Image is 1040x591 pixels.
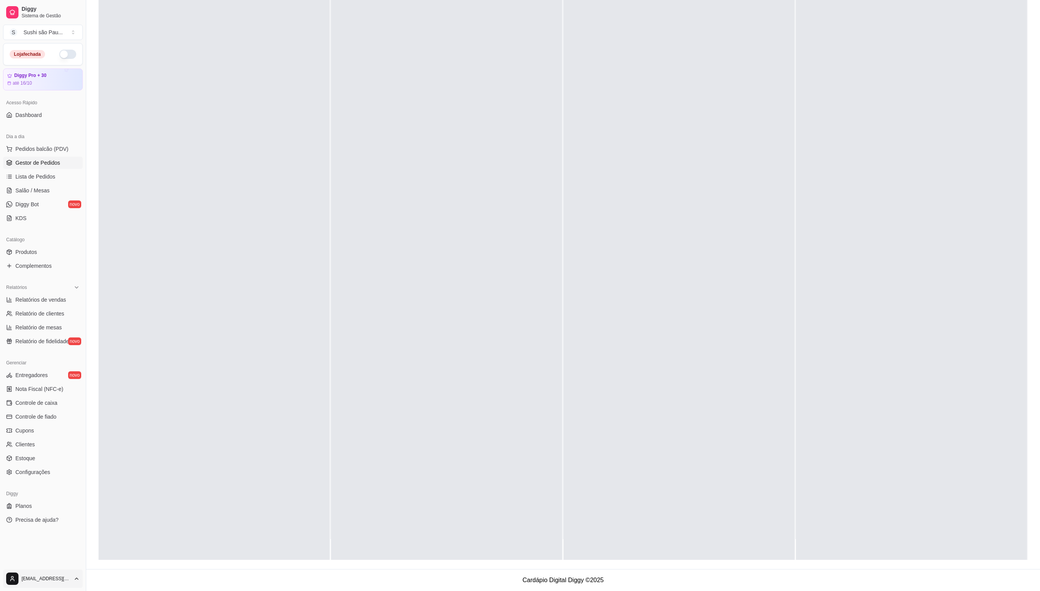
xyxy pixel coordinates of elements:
a: Diggy Pro + 30até 16/10 [3,68,83,90]
span: Cupons [15,427,34,434]
a: Precisa de ajuda? [3,514,83,526]
a: Complementos [3,260,83,272]
a: DiggySistema de Gestão [3,3,83,22]
span: Precisa de ajuda? [15,516,59,524]
a: Lista de Pedidos [3,170,83,183]
span: Relatório de mesas [15,324,62,331]
span: Pedidos balcão (PDV) [15,145,69,153]
span: Gestor de Pedidos [15,159,60,167]
span: Estoque [15,454,35,462]
div: Dia a dia [3,130,83,143]
a: Controle de caixa [3,397,83,409]
span: Relatórios [6,284,27,290]
span: Controle de caixa [15,399,57,407]
div: Acesso Rápido [3,97,83,109]
a: Estoque [3,452,83,464]
article: até 16/10 [13,80,32,86]
a: Configurações [3,466,83,478]
span: Lista de Pedidos [15,173,55,180]
span: Entregadores [15,371,48,379]
span: Salão / Mesas [15,187,50,194]
div: Loja fechada [10,50,45,58]
a: Planos [3,500,83,512]
a: Salão / Mesas [3,184,83,197]
button: Select a team [3,25,83,40]
a: Gestor de Pedidos [3,157,83,169]
div: Catálogo [3,234,83,246]
span: Nota Fiscal (NFC-e) [15,385,63,393]
span: Diggy [22,6,80,13]
span: Relatório de fidelidade [15,337,69,345]
a: Produtos [3,246,83,258]
a: Relatórios de vendas [3,294,83,306]
a: Cupons [3,424,83,437]
span: [EMAIL_ADDRESS][DOMAIN_NAME] [22,576,70,582]
a: Relatório de mesas [3,321,83,334]
span: Planos [15,502,32,510]
a: Diggy Botnovo [3,198,83,210]
button: Alterar Status [59,50,76,59]
div: Sushi são Pau ... [23,28,63,36]
span: Relatório de clientes [15,310,64,317]
a: Clientes [3,438,83,451]
span: Relatórios de vendas [15,296,66,304]
span: Diggy Bot [15,200,39,208]
a: Dashboard [3,109,83,121]
a: Entregadoresnovo [3,369,83,381]
span: Sistema de Gestão [22,13,80,19]
article: Diggy Pro + 30 [14,73,47,78]
a: Nota Fiscal (NFC-e) [3,383,83,395]
span: Complementos [15,262,52,270]
a: Relatório de fidelidadenovo [3,335,83,347]
span: Controle de fiado [15,413,57,421]
span: Clientes [15,441,35,448]
span: Configurações [15,468,50,476]
span: S [10,28,17,36]
span: KDS [15,214,27,222]
a: Relatório de clientes [3,307,83,320]
span: Dashboard [15,111,42,119]
div: Diggy [3,487,83,500]
a: KDS [3,212,83,224]
button: Pedidos balcão (PDV) [3,143,83,155]
a: Controle de fiado [3,411,83,423]
span: Produtos [15,248,37,256]
button: [EMAIL_ADDRESS][DOMAIN_NAME] [3,569,83,588]
footer: Cardápio Digital Diggy © 2025 [86,569,1040,591]
div: Gerenciar [3,357,83,369]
